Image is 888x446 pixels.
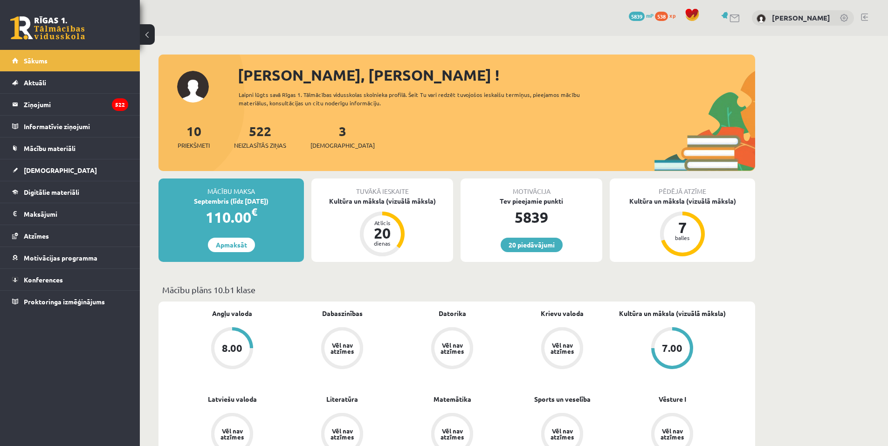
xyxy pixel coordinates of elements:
a: 20 piedāvājumi [501,238,563,252]
span: 5839 [629,12,645,21]
a: Informatīvie ziņojumi [12,116,128,137]
a: Vēl nav atzīmes [397,327,507,371]
span: Motivācijas programma [24,254,97,262]
a: Mācību materiāli [12,137,128,159]
a: Vēl nav atzīmes [507,327,617,371]
a: Latviešu valoda [208,394,257,404]
a: Ziņojumi522 [12,94,128,115]
span: Aktuāli [24,78,46,87]
span: Atzīmes [24,232,49,240]
a: Dabaszinības [322,309,363,318]
a: Kultūra un māksla (vizuālā māksla) Atlicis 20 dienas [311,196,453,258]
div: Laipni lūgts savā Rīgas 1. Tālmācības vidusskolas skolnieka profilā. Šeit Tu vari redzēt tuvojošo... [239,90,597,107]
a: Kultūra un māksla (vizuālā māksla) 7 balles [610,196,755,258]
div: Vēl nav atzīmes [219,428,245,440]
div: Vēl nav atzīmes [549,342,575,354]
a: Motivācijas programma [12,247,128,268]
a: Sports un veselība [534,394,591,404]
a: 3[DEMOGRAPHIC_DATA] [310,123,375,150]
span: Neizlasītās ziņas [234,141,286,150]
a: Matemātika [434,394,471,404]
a: Maksājumi [12,203,128,225]
div: 110.00 [158,206,304,228]
div: [PERSON_NAME], [PERSON_NAME] ! [238,64,755,86]
span: Proktoringa izmēģinājums [24,297,105,306]
span: [DEMOGRAPHIC_DATA] [24,166,97,174]
div: Tuvākā ieskaite [311,178,453,196]
div: Mācību maksa [158,178,304,196]
p: Mācību plāns 10.b1 klase [162,283,751,296]
div: Septembris (līdz [DATE]) [158,196,304,206]
a: Literatūra [326,394,358,404]
span: Digitālie materiāli [24,188,79,196]
legend: Informatīvie ziņojumi [24,116,128,137]
span: Priekšmeti [178,141,210,150]
a: [DEMOGRAPHIC_DATA] [12,159,128,181]
span: Konferences [24,275,63,284]
a: Vēl nav atzīmes [287,327,397,371]
a: Atzīmes [12,225,128,247]
span: mP [646,12,654,19]
a: 7.00 [617,327,727,371]
div: Atlicis [368,220,396,226]
div: Motivācija [461,178,602,196]
a: Digitālie materiāli [12,181,128,203]
div: 8.00 [222,343,242,353]
div: 7 [668,220,696,235]
div: 20 [368,226,396,240]
a: Rīgas 1. Tālmācības vidusskola [10,16,85,40]
a: Aktuāli [12,72,128,93]
div: dienas [368,240,396,246]
div: Kultūra un māksla (vizuālā māksla) [311,196,453,206]
div: Vēl nav atzīmes [439,342,465,354]
span: [DEMOGRAPHIC_DATA] [310,141,375,150]
div: Vēl nav atzīmes [329,428,355,440]
div: 5839 [461,206,602,228]
div: Tev pieejamie punkti [461,196,602,206]
a: Konferences [12,269,128,290]
a: Angļu valoda [212,309,252,318]
a: Kultūra un māksla (vizuālā māksla) [619,309,726,318]
div: Pēdējā atzīme [610,178,755,196]
div: Vēl nav atzīmes [549,428,575,440]
img: Arnella Baijere [757,14,766,23]
div: Vēl nav atzīmes [329,342,355,354]
div: Vēl nav atzīmes [439,428,465,440]
legend: Ziņojumi [24,94,128,115]
a: 538 xp [655,12,680,19]
legend: Maksājumi [24,203,128,225]
span: xp [669,12,675,19]
a: 5839 mP [629,12,654,19]
a: 8.00 [177,327,287,371]
a: Proktoringa izmēģinājums [12,291,128,312]
div: Kultūra un māksla (vizuālā māksla) [610,196,755,206]
a: Datorika [439,309,466,318]
a: Sākums [12,50,128,71]
a: Krievu valoda [541,309,584,318]
i: 522 [112,98,128,111]
span: Mācību materiāli [24,144,76,152]
span: € [251,205,257,219]
a: 10Priekšmeti [178,123,210,150]
span: Sākums [24,56,48,65]
div: balles [668,235,696,240]
a: Vēsture I [659,394,686,404]
a: [PERSON_NAME] [772,13,830,22]
div: 7.00 [662,343,682,353]
a: Apmaksāt [208,238,255,252]
div: Vēl nav atzīmes [659,428,685,440]
span: 538 [655,12,668,21]
a: 522Neizlasītās ziņas [234,123,286,150]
